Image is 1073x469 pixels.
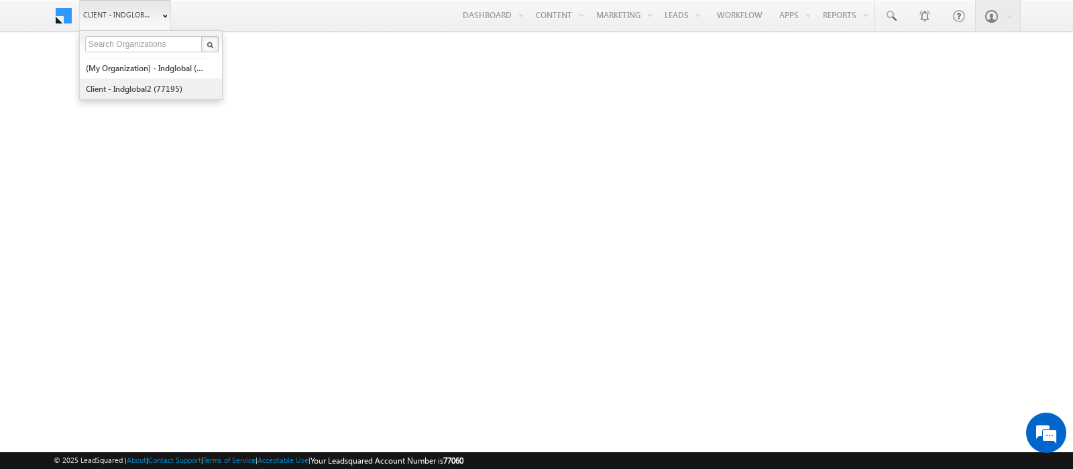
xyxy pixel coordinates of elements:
[85,58,208,79] a: (My Organization) - indglobal (48060)
[220,7,252,39] div: Minimize live chat window
[443,456,463,466] span: 77060
[148,456,201,464] a: Contact Support
[258,456,308,464] a: Acceptable Use
[207,42,213,48] img: Search
[85,36,203,52] input: Search Organizations
[70,70,225,88] div: Chat with us now
[83,8,154,21] span: Client - indglobal1 (77060)
[182,367,243,385] em: Start Chat
[54,454,463,467] span: © 2025 LeadSquared | | | | |
[310,456,463,466] span: Your Leadsquared Account Number is
[17,124,245,356] textarea: Type your message and hit 'Enter'
[23,70,56,88] img: d_60004797649_company_0_60004797649
[127,456,146,464] a: About
[85,79,208,99] a: Client - indglobal2 (77195)
[203,456,256,464] a: Terms of Service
